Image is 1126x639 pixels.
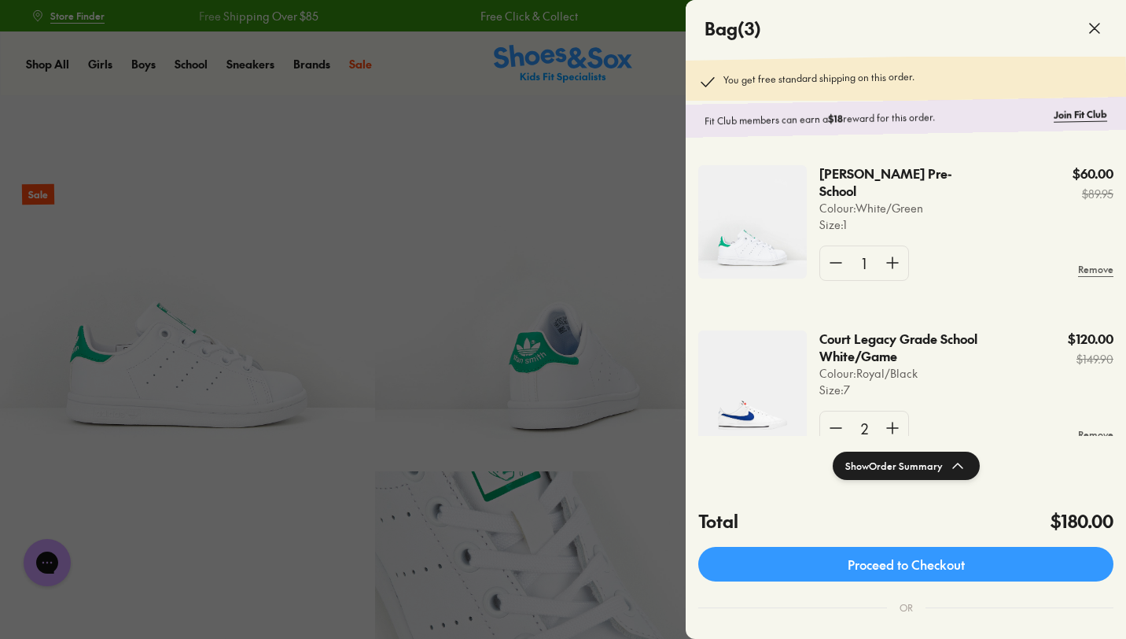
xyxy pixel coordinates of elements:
p: Court Legacy Grade School White/Game [819,331,1010,365]
p: [PERSON_NAME] Pre-School [819,165,955,200]
button: Open gorgias live chat [8,6,55,53]
a: Proceed to Checkout [698,547,1113,582]
a: Join Fit Club [1054,107,1107,122]
div: 2 [852,412,877,445]
p: Size : 1 [819,216,989,233]
h4: Bag ( 3 ) [705,16,761,42]
b: $18 [828,112,843,124]
div: 1 [852,246,877,280]
h4: Total [698,508,738,534]
img: 4-438408.jpg [698,331,807,444]
h4: $180.00 [1051,508,1113,534]
s: $149.90 [1068,351,1113,368]
p: Colour: Royal/Black [819,365,1058,382]
p: Size : 7 [819,382,1058,398]
p: You get free standard shipping on this order. [723,69,914,91]
p: Colour: White/Green [819,200,989,216]
p: $120.00 [1068,331,1113,348]
s: $89.95 [1073,186,1113,202]
img: 4-101048.jpg [698,165,807,279]
p: Fit Club members can earn a reward for this order. [705,108,1047,128]
p: $60.00 [1073,165,1113,183]
div: OR [887,588,925,627]
button: ShowOrder Summary [833,452,980,480]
